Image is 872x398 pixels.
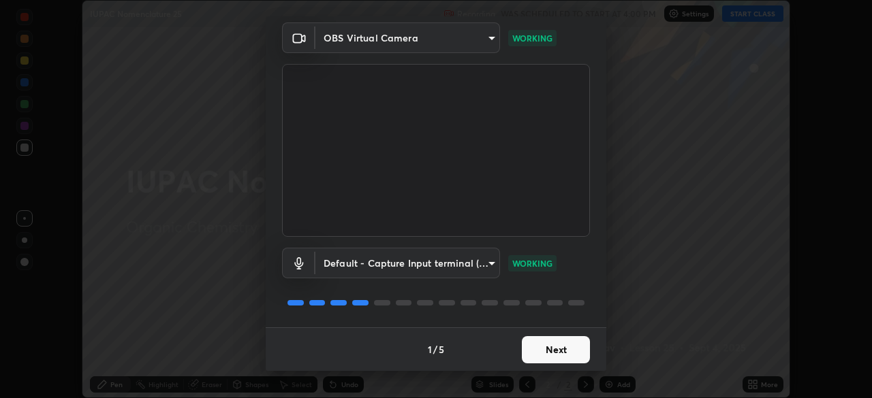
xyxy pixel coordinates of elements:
div: OBS Virtual Camera [315,22,500,53]
button: Next [522,336,590,363]
p: WORKING [512,32,552,44]
h4: 1 [428,342,432,356]
div: OBS Virtual Camera [315,248,500,278]
h4: 5 [439,342,444,356]
p: WORKING [512,257,552,269]
h4: / [433,342,437,356]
